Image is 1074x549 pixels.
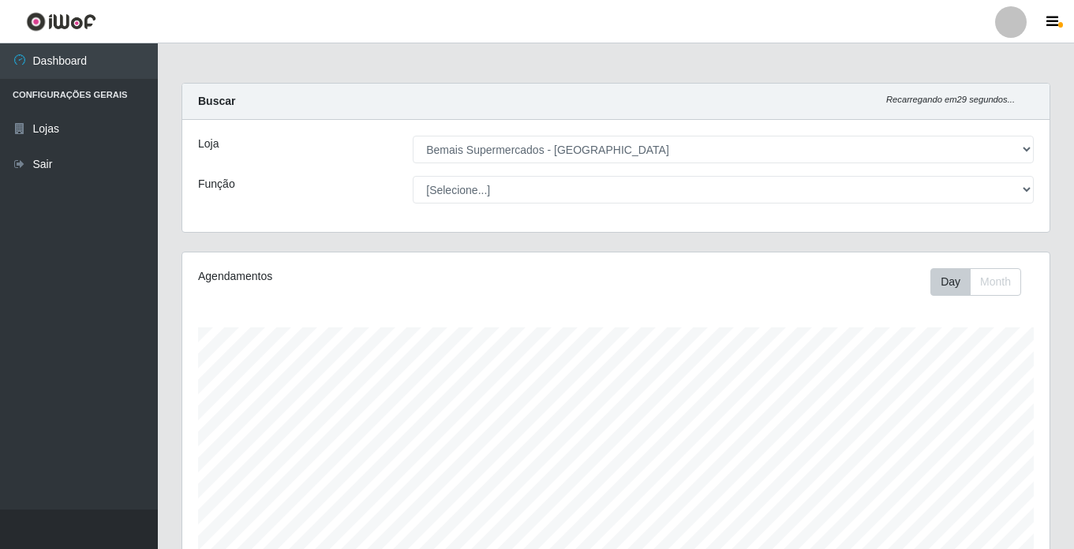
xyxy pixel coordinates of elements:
[198,176,235,192] label: Função
[930,268,1034,296] div: Toolbar with button groups
[886,95,1015,104] i: Recarregando em 29 segundos...
[930,268,1021,296] div: First group
[198,268,533,285] div: Agendamentos
[970,268,1021,296] button: Month
[930,268,971,296] button: Day
[26,12,96,32] img: CoreUI Logo
[198,95,235,107] strong: Buscar
[198,136,219,152] label: Loja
